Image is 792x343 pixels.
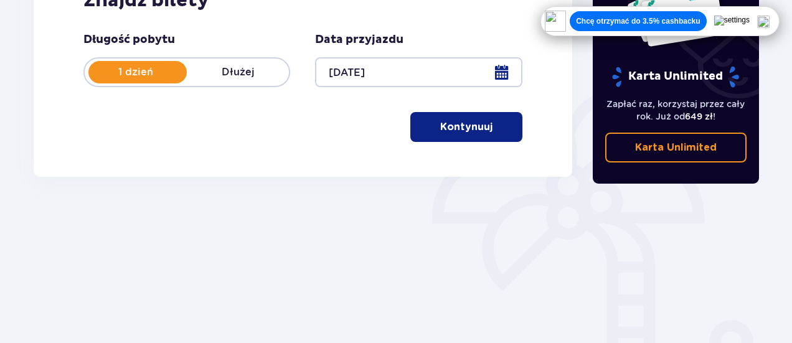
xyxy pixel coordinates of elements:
p: Kontynuuj [440,120,493,134]
p: Dłużej [187,65,289,79]
span: 649 zł [685,111,713,121]
p: Długość pobytu [83,32,175,47]
button: Kontynuuj [410,112,522,142]
p: 1 dzień [85,65,187,79]
a: Karta Unlimited [605,133,747,162]
p: Karta Unlimited [611,66,740,88]
p: Zapłać raz, korzystaj przez cały rok. Już od ! [605,98,747,123]
p: Data przyjazdu [315,32,403,47]
p: Karta Unlimited [635,141,717,154]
